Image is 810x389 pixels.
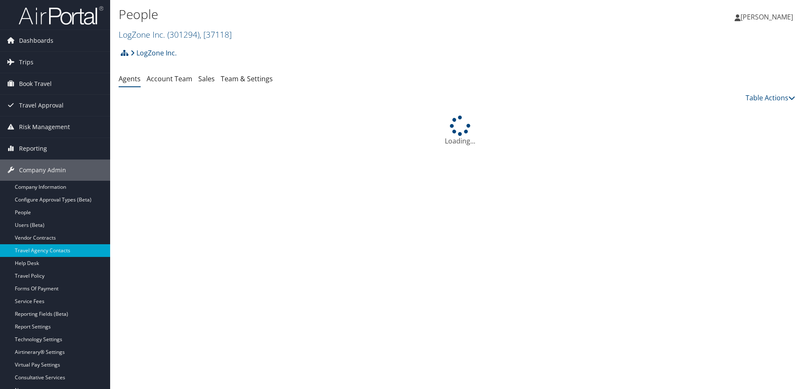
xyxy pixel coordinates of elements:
[19,73,52,94] span: Book Travel
[19,6,103,25] img: airportal-logo.png
[119,6,574,23] h1: People
[147,74,192,83] a: Account Team
[19,95,64,116] span: Travel Approval
[19,160,66,181] span: Company Admin
[19,52,33,73] span: Trips
[119,29,232,40] a: LogZone Inc.
[19,138,47,159] span: Reporting
[19,30,53,51] span: Dashboards
[221,74,273,83] a: Team & Settings
[746,93,795,102] a: Table Actions
[198,74,215,83] a: Sales
[119,116,802,146] div: Loading...
[167,29,200,40] span: ( 301294 )
[200,29,232,40] span: , [ 37118 ]
[119,74,141,83] a: Agents
[130,44,177,61] a: LogZone Inc.
[741,12,793,22] span: [PERSON_NAME]
[19,116,70,138] span: Risk Management
[735,4,802,30] a: [PERSON_NAME]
